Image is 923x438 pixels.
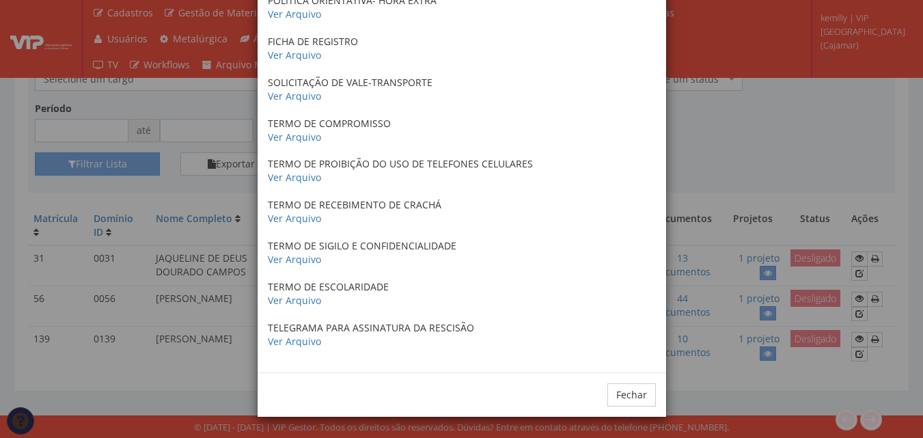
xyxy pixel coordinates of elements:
p: TERMO DE PROIBIÇÃO DO USO DE TELEFONES CELULARES [268,157,656,184]
a: Ver Arquivo [268,171,321,184]
a: Ver Arquivo [268,49,321,61]
a: Ver Arquivo [268,253,321,266]
p: TELEGRAMA PARA ASSINATURA DA RESCISÃO [268,321,656,348]
a: Ver Arquivo [268,90,321,102]
a: Ver Arquivo [268,335,321,348]
p: TERMO DE SIGILO E CONFIDENCIALIDADE [268,239,656,266]
a: Ver Arquivo [268,294,321,307]
p: FICHA DE REGISTRO [268,35,656,62]
a: Ver Arquivo [268,8,321,20]
p: TERMO DE COMPROMISSO [268,117,656,144]
button: Fechar [607,383,656,407]
a: Ver Arquivo [268,131,321,143]
p: TERMO DE RECEBIMENTO DE CRACHÁ [268,198,656,225]
p: TERMO DE ESCOLARIDADE [268,280,656,307]
p: SOLICITAÇÃO DE VALE-TRANSPORTE [268,76,656,103]
a: Ver Arquivo [268,212,321,225]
